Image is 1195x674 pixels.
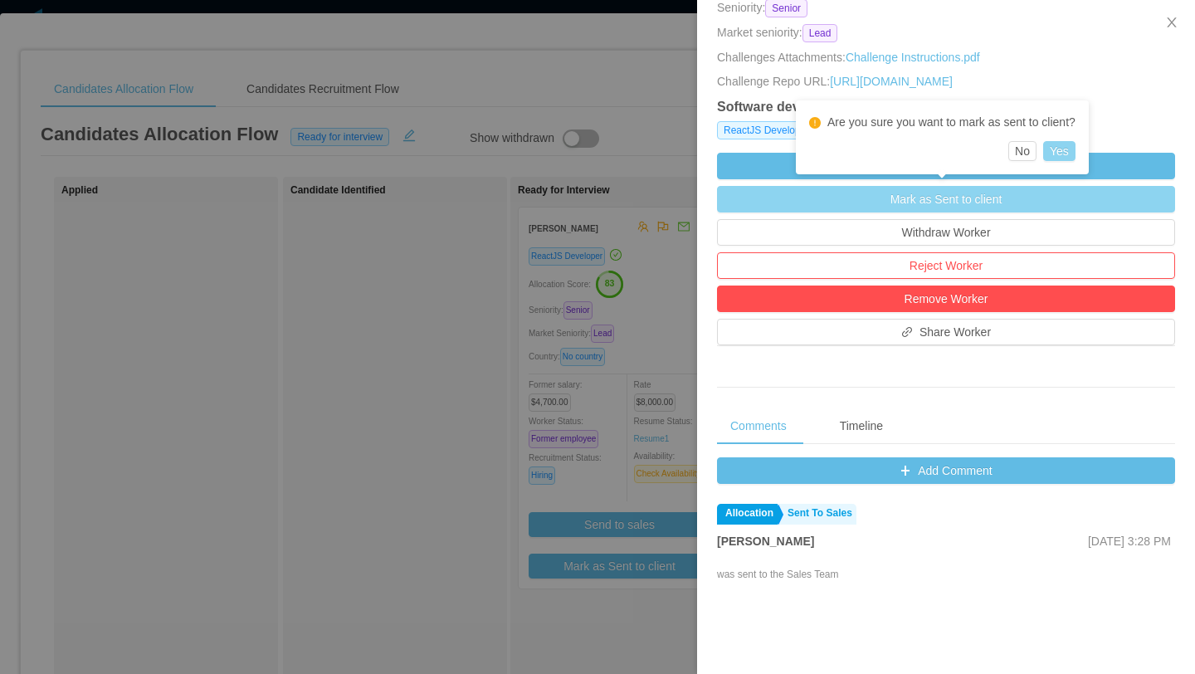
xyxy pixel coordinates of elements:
button: Yes [1043,141,1075,161]
i: icon: exclamation-circle [809,117,821,129]
button: Mark as Sent to client [717,186,1175,212]
button: Send to sales [717,153,1175,179]
a: [URL][DOMAIN_NAME] [830,75,953,88]
button: icon: linkShare Worker [717,319,1175,345]
div: was sent to the Sales Team [717,567,839,582]
span: Market seniority: [717,24,802,42]
span: Lead [802,24,838,42]
span: [DATE] 3:28 PM [1088,535,1171,548]
strong: Software development [717,100,859,114]
span: Challenge Repo URL: [717,73,830,90]
div: Timeline [827,408,896,445]
a: Challenge Instructions.pdf [846,51,980,64]
button: Remove Worker [717,286,1175,312]
strong: [PERSON_NAME] [717,535,814,548]
button: Reject Worker [717,252,1175,279]
a: Sent To Sales [779,504,856,525]
button: No [1008,141,1036,161]
button: icon: plusAdd Comment [717,457,1175,484]
div: Comments [717,408,800,445]
span: ReactJS Developer [717,121,816,139]
button: Withdraw Worker [717,219,1175,246]
a: Allocation [717,504,778,525]
span: Challenges Attachments: [717,49,846,66]
i: icon: close [1165,16,1178,29]
div: Are you sure you want to mark as sent to client? [809,114,1075,131]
